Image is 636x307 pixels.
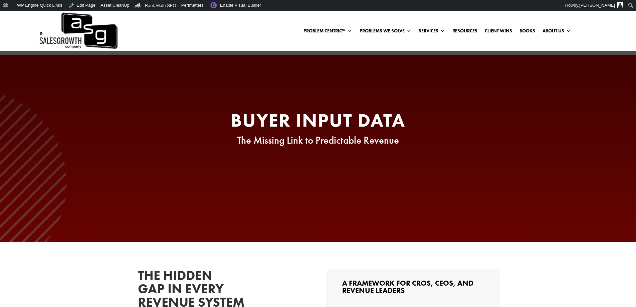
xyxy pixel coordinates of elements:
a: Services [419,28,445,36]
span: [PERSON_NAME] [579,3,615,8]
a: Resources [452,28,477,36]
a: Books [519,28,535,36]
a: About Us [543,28,571,36]
img: ASG Co. Logo [38,11,118,51]
a: Problems We Solve [360,28,411,36]
h2: Buyer Input Data [191,111,445,133]
a: A Sales Growth Company Logo [38,11,118,51]
a: Problem Centric™ [303,28,352,36]
span: The Missing Link to Predictable Revenue [237,134,399,147]
h3: A Framework for CROs, CEOs, and Revenue Leaders [342,280,484,298]
a: Client Wins [485,28,512,36]
span: Rank Math SEO [145,3,176,8]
